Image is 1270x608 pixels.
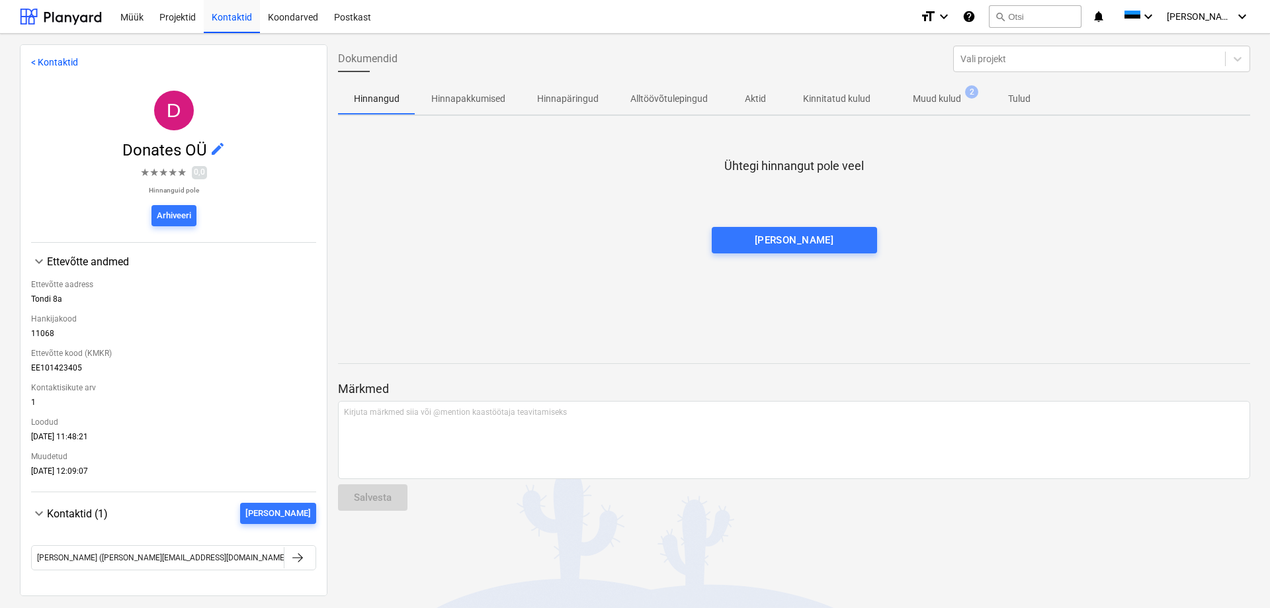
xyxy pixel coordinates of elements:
div: [DATE] 12:09:07 [31,466,316,481]
button: Arhiveeri [151,205,196,226]
span: ★ [159,165,168,181]
span: 0,0 [192,166,207,179]
p: Tulud [1003,92,1035,106]
span: keyboard_arrow_down [31,253,47,269]
div: 11068 [31,329,316,343]
div: [PERSON_NAME] [245,506,311,521]
span: ★ [140,165,149,181]
i: keyboard_arrow_down [1140,9,1156,24]
i: keyboard_arrow_down [1234,9,1250,24]
div: Muudetud [31,447,316,466]
div: [DATE] 11:48:21 [31,432,316,447]
button: [PERSON_NAME] [712,227,877,253]
p: Hinnanguid pole [140,186,207,195]
div: Ettevõtte andmed [31,253,316,269]
span: ★ [177,165,187,181]
span: ★ [168,165,177,181]
p: Märkmed [338,381,1250,397]
span: search [995,11,1005,22]
p: Alltöövõtulepingud [630,92,708,106]
span: Kontaktid (1) [47,507,108,520]
div: Kontaktisikute arv [31,378,316,398]
p: Hinnapakkumised [431,92,505,106]
i: keyboard_arrow_down [936,9,952,24]
p: Hinnapäringud [537,92,599,106]
span: Donates OÜ [122,141,210,159]
span: 2 [965,85,978,99]
div: Tondi 8a [31,294,316,309]
p: Muud kulud [913,92,961,106]
a: < Kontaktid [31,57,78,67]
p: Aktid [740,92,771,106]
div: 1 [31,398,316,412]
div: EE101423405 [31,363,316,378]
span: D [167,99,181,121]
p: Hinnangud [354,92,400,106]
div: Donates [154,91,194,130]
i: notifications [1092,9,1105,24]
div: Hankijakood [31,309,316,329]
i: format_size [920,9,936,24]
div: Arhiveeri [157,208,191,224]
div: Ettevõtte aadress [31,275,316,294]
div: Ettevõtte andmed [47,255,316,268]
button: Otsi [989,5,1081,28]
span: [PERSON_NAME] [1167,11,1233,22]
div: [PERSON_NAME] ([PERSON_NAME][EMAIL_ADDRESS][DOMAIN_NAME]) [37,553,289,562]
div: Ettevõtte kood (KMKR) [31,343,316,363]
button: [PERSON_NAME] [240,503,316,524]
p: Kinnitatud kulud [803,92,870,106]
span: keyboard_arrow_down [31,505,47,521]
p: Ühtegi hinnangut pole veel [724,158,864,174]
iframe: Chat Widget [1204,544,1270,608]
div: Ettevõtte andmed [31,269,316,481]
i: Abikeskus [962,9,976,24]
div: [PERSON_NAME] [755,232,834,249]
div: Kontaktid (1)[PERSON_NAME] [31,524,316,586]
div: Kontaktid (1)[PERSON_NAME] [31,503,316,524]
span: ★ [149,165,159,181]
span: Dokumendid [338,51,398,67]
span: edit [210,141,226,157]
div: Loodud [31,412,316,432]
